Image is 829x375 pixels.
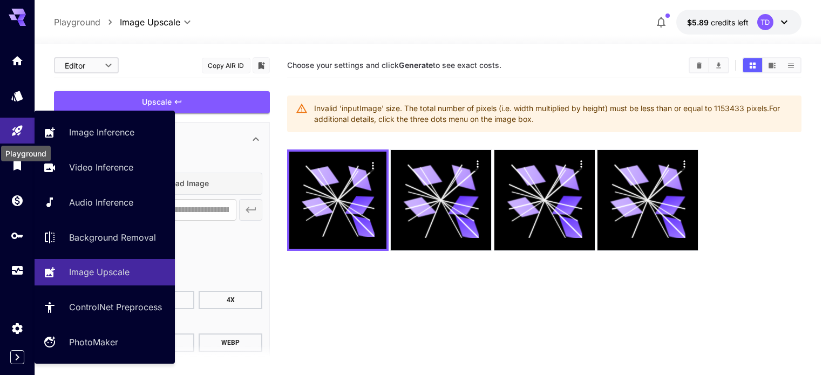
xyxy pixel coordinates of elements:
[742,57,801,73] div: Show media in grid viewShow media in video viewShow media in list view
[35,259,175,285] a: Image Upscale
[202,58,250,73] button: Copy AIR ID
[689,57,729,73] div: Clear AllDownload All
[69,265,130,278] p: Image Upscale
[1,146,51,161] div: Playground
[314,99,792,129] div: Invalid 'inputImage' size. The total number of pixels (i.e. width multiplied by height) must be l...
[142,96,172,109] span: Upscale
[35,329,175,356] a: PhotoMaker
[11,229,24,242] div: API Keys
[120,16,180,29] span: Image Upscale
[11,124,24,138] div: Playground
[10,350,24,364] button: Expand sidebar
[743,58,762,72] button: Show media in grid view
[711,18,749,27] span: credits left
[69,336,118,349] p: PhotoMaker
[199,333,263,352] button: WEBP
[11,54,24,67] div: Home
[35,294,175,321] a: ControlNet Preprocess
[199,291,263,309] button: 4X
[763,58,782,72] button: Show media in video view
[757,14,773,30] div: TD
[399,60,433,70] b: Generate
[35,189,175,216] a: Audio Inference
[69,196,133,209] p: Audio Inference
[365,157,381,173] div: Actions
[11,264,24,277] div: Usage
[35,119,175,146] a: Image Inference
[69,161,133,174] p: Video Inference
[35,154,175,181] a: Video Inference
[687,18,711,27] span: $5.89
[11,194,24,207] div: Wallet
[676,10,801,35] button: $5.88858
[287,60,501,70] span: Choose your settings and click to see exact costs.
[470,155,486,172] div: Actions
[11,159,24,172] div: Library
[573,155,589,172] div: Actions
[54,16,120,29] nav: breadcrumb
[69,126,134,139] p: Image Inference
[65,60,98,71] span: Editor
[69,301,162,313] p: ControlNet Preprocess
[690,58,709,72] button: Clear All
[687,17,749,28] div: $5.88858
[782,58,800,72] button: Show media in list view
[69,231,156,244] p: Background Removal
[54,16,100,29] p: Playground
[11,89,24,103] div: Models
[709,58,728,72] button: Download All
[256,59,266,72] button: Add to library
[676,155,692,172] div: Actions
[11,322,24,335] div: Settings
[35,224,175,250] a: Background Removal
